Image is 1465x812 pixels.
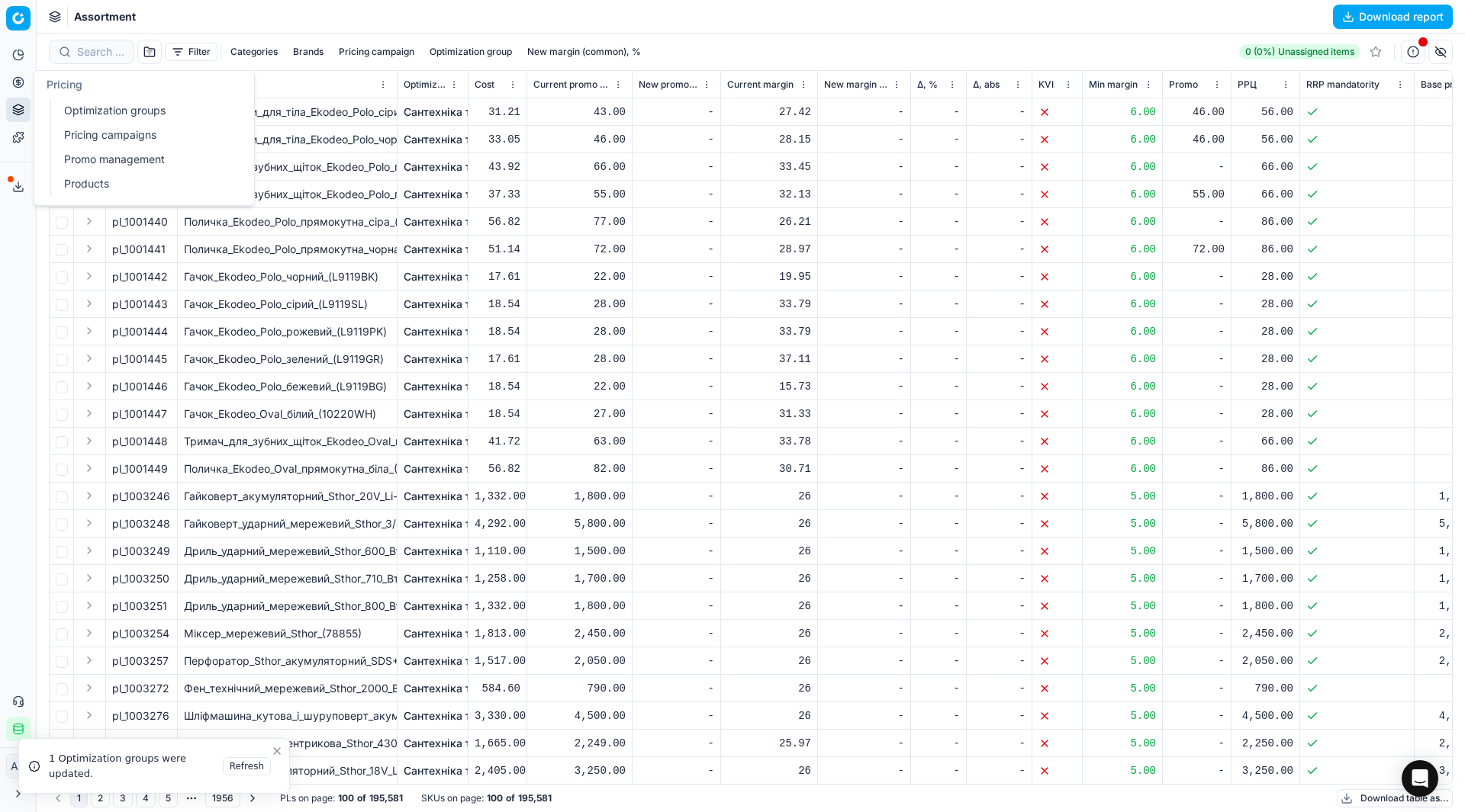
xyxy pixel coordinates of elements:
[824,297,904,312] div: -
[727,351,811,367] div: 37.11
[727,214,811,229] div: 26.21
[1238,516,1293,531] div: 5,800.00
[112,214,168,229] span: pl_1001440
[112,544,170,559] span: pl_1003249
[1238,324,1293,339] div: 28.00
[338,792,354,804] strong: 100
[1089,379,1156,394] div: 6.00
[1238,406,1293,422] div: 28.00
[112,379,168,394] span: pl_1001446
[1169,351,1225,367] div: -
[423,43,518,61] button: Optimization group
[91,789,110,807] button: 2
[475,132,520,147] div: 33.05
[1238,104,1293,120] div: 56.00
[113,789,133,807] button: 3
[475,544,520,559] div: 1,110.00
[80,267,98,285] button: Expand
[80,377,98,395] button: Expand
[184,324,391,339] div: Гачок_Ekodeo_Polo_рожевий_(L9119PK)
[727,406,811,422] div: 31.33
[404,269,519,284] a: Сантехніка та ремонт
[184,269,391,284] div: Гачок_Ekodeo_Polo_чорний_(L9119BK)
[184,489,391,504] div: Гайковерт_акумуляторний_Sthor_20V_Li-Ion_КМ-_150_Nm_тримач_6-гранний_1/4"_(78113)
[533,489,626,504] div: 1,800.00
[475,214,520,229] div: 56.82
[639,434,714,449] div: -
[1169,269,1225,284] div: -
[1238,351,1293,367] div: 28.00
[184,187,391,202] div: Тримач_для_зубних_щіток_Ekodeo_Polo_прямий_чорний_(L9117ВК)
[824,242,904,257] div: -
[639,242,714,257] div: -
[80,651,98,669] button: Expand
[184,297,391,312] div: Гачок_Ekodeo_Polo_сірий_(L9119SL)
[475,324,520,339] div: 18.54
[80,624,98,642] button: Expand
[824,132,904,147] div: -
[917,187,960,202] div: -
[74,9,136,24] span: Assortment
[917,489,960,504] div: -
[80,459,98,477] button: Expand
[1238,269,1293,284] div: 28.00
[639,269,714,284] div: -
[824,159,904,175] div: -
[404,461,519,477] a: Сантехніка та ремонт
[1238,297,1293,312] div: 28.00
[1089,516,1156,531] div: 5.00
[184,132,391,147] div: Тримач_губки_для_тіла_Ekodeo_Polo_чорний_(L9116ВК)
[1169,406,1225,422] div: -
[1089,187,1156,202] div: 6.00
[639,351,714,367] div: -
[917,214,960,229] div: -
[223,757,271,775] button: Refresh
[80,349,98,367] button: Expand
[404,159,519,175] a: Сантехніка та ремонт
[639,379,714,394] div: -
[727,132,811,147] div: 28.15
[727,324,811,339] div: 33.79
[475,379,520,394] div: 18.54
[917,242,960,257] div: -
[404,489,519,504] a: Сантехніка та ремонт
[973,324,1025,339] div: -
[639,132,714,147] div: -
[184,159,391,175] div: Тримач_для_зубних_щіток_Ekodeo_Polo_прямий_сірий_(L9117SL)
[973,242,1025,257] div: -
[80,569,98,587] button: Expand
[917,297,960,312] div: -
[184,242,391,257] div: Поличка_Ekodeo_Polo_прямокутна_чорна_(L9118BK)
[404,406,519,422] a: Сантехніка та ремонт
[80,733,98,752] button: Expand
[184,544,391,559] div: Дриль_ударний_мережевий_Sthor_600_Вт_(78992)
[404,104,519,120] a: Сантехніка та ремонт
[404,214,519,229] a: Сантехніка та ремонт
[639,79,699,91] span: New promo price
[973,297,1025,312] div: -
[727,434,811,449] div: 33.78
[639,516,714,531] div: -
[1089,132,1156,147] div: 6.00
[404,626,519,641] a: Сантехніка та ремонт
[917,379,960,394] div: -
[80,679,98,697] button: Expand
[1169,214,1225,229] div: -
[917,104,960,120] div: -
[80,541,98,560] button: Expand
[639,187,714,202] div: -
[80,404,98,422] button: Expand
[58,173,236,194] a: Products
[1238,461,1293,477] div: 86.00
[639,159,714,175] div: -
[1337,789,1453,807] button: Download table as...
[1238,79,1257,91] span: РРЦ
[917,324,960,339] div: -
[1169,242,1225,257] div: 72.00
[917,132,960,147] div: -
[973,434,1025,449] div: -
[639,297,714,312] div: -
[973,214,1025,229] div: -
[136,789,156,807] button: 4
[475,269,520,284] div: 17.61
